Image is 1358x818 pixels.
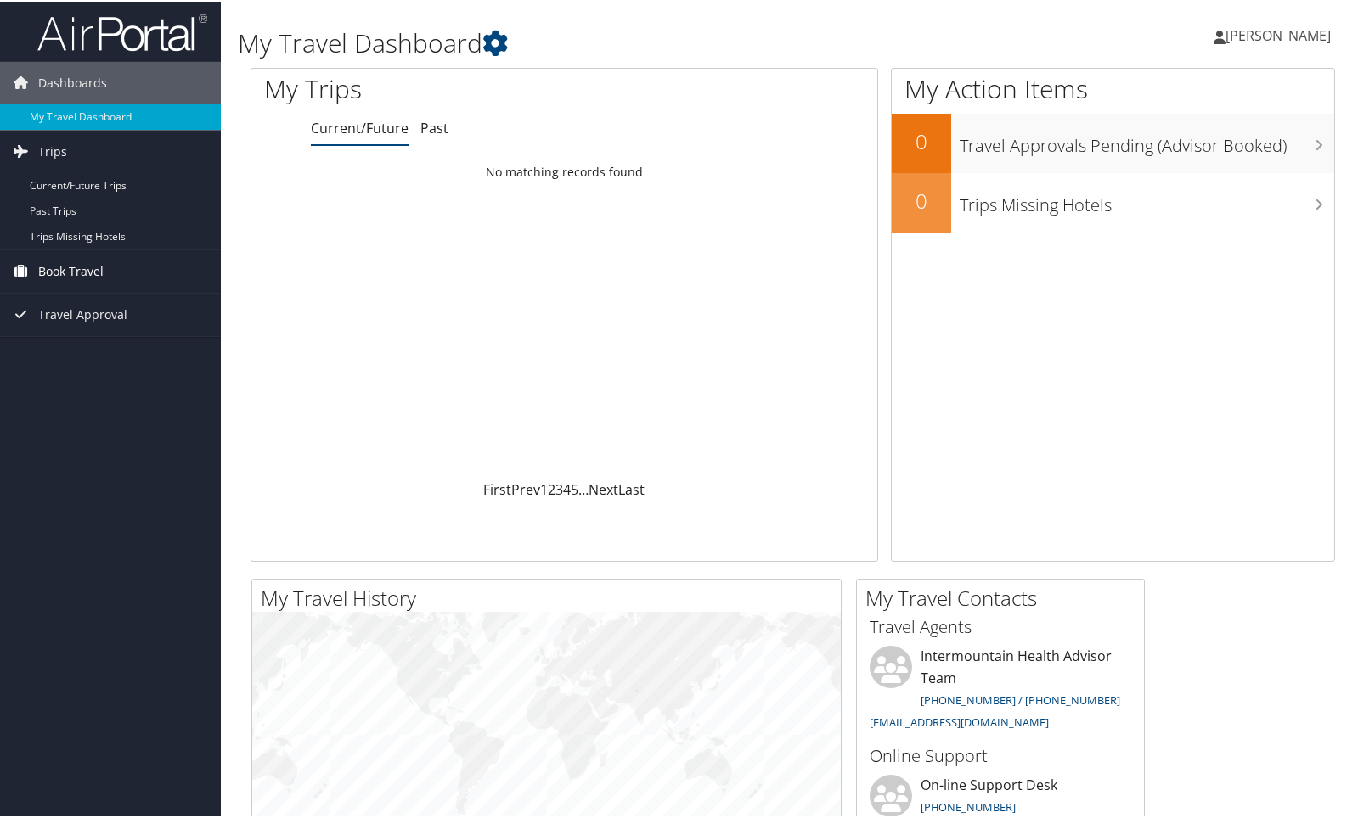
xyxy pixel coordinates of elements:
a: 0Travel Approvals Pending (Advisor Booked) [892,112,1334,171]
span: Book Travel [38,249,104,291]
a: [PHONE_NUMBER] / [PHONE_NUMBER] [921,691,1120,706]
h1: My Travel Dashboard [238,24,978,59]
a: [PHONE_NUMBER] [921,798,1016,813]
a: 4 [563,479,571,497]
span: … [578,479,589,497]
h3: Travel Approvals Pending (Advisor Booked) [960,124,1334,156]
td: No matching records found [251,155,877,186]
span: Trips [38,129,67,171]
a: 5 [571,479,578,497]
a: 0Trips Missing Hotels [892,171,1334,231]
a: 3 [555,479,563,497]
li: Intermountain Health Advisor Team [861,644,1140,735]
a: 1 [540,479,548,497]
h3: Travel Agents [870,613,1131,637]
h2: 0 [892,126,951,154]
a: Current/Future [311,117,409,136]
span: [PERSON_NAME] [1226,25,1331,43]
a: Past [420,117,448,136]
h1: My Action Items [892,70,1334,105]
a: First [483,479,511,497]
a: 2 [548,479,555,497]
h3: Trips Missing Hotels [960,183,1334,216]
h2: My Travel History [261,582,841,611]
a: Prev [511,479,540,497]
h2: 0 [892,185,951,214]
h3: Online Support [870,742,1131,766]
a: Next [589,479,618,497]
h2: My Travel Contacts [865,582,1144,611]
span: Dashboards [38,60,107,103]
a: Last [618,479,645,497]
span: Travel Approval [38,292,127,334]
img: airportal-logo.png [37,11,207,51]
a: [PERSON_NAME] [1214,8,1348,59]
a: [EMAIL_ADDRESS][DOMAIN_NAME] [870,713,1049,728]
h1: My Trips [264,70,604,105]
